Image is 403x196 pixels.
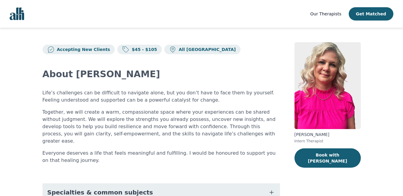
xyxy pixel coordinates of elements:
[294,42,361,129] img: Melissa_Stutley
[55,46,110,52] p: Accepting New Clients
[176,46,236,52] p: All [GEOGRAPHIC_DATA]
[294,139,361,144] p: Intern Therapist
[294,131,361,138] p: [PERSON_NAME]
[129,46,157,52] p: $45 - $105
[310,10,341,17] a: Our Therapists
[43,89,280,104] p: Life’s challenges can be difficult to navigate alone, but you don’t have to face them by yourself...
[294,148,361,168] button: Book with [PERSON_NAME]
[43,69,280,80] h2: About [PERSON_NAME]
[10,8,24,20] img: alli logo
[43,150,280,164] p: Everyone deserves a life that feels meaningful and fulfilling. I would be honoured to support you...
[310,11,341,16] span: Our Therapists
[43,109,280,145] p: Together, we will create a warm, compassionate space where your experiences can be shared without...
[349,7,393,21] button: Get Matched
